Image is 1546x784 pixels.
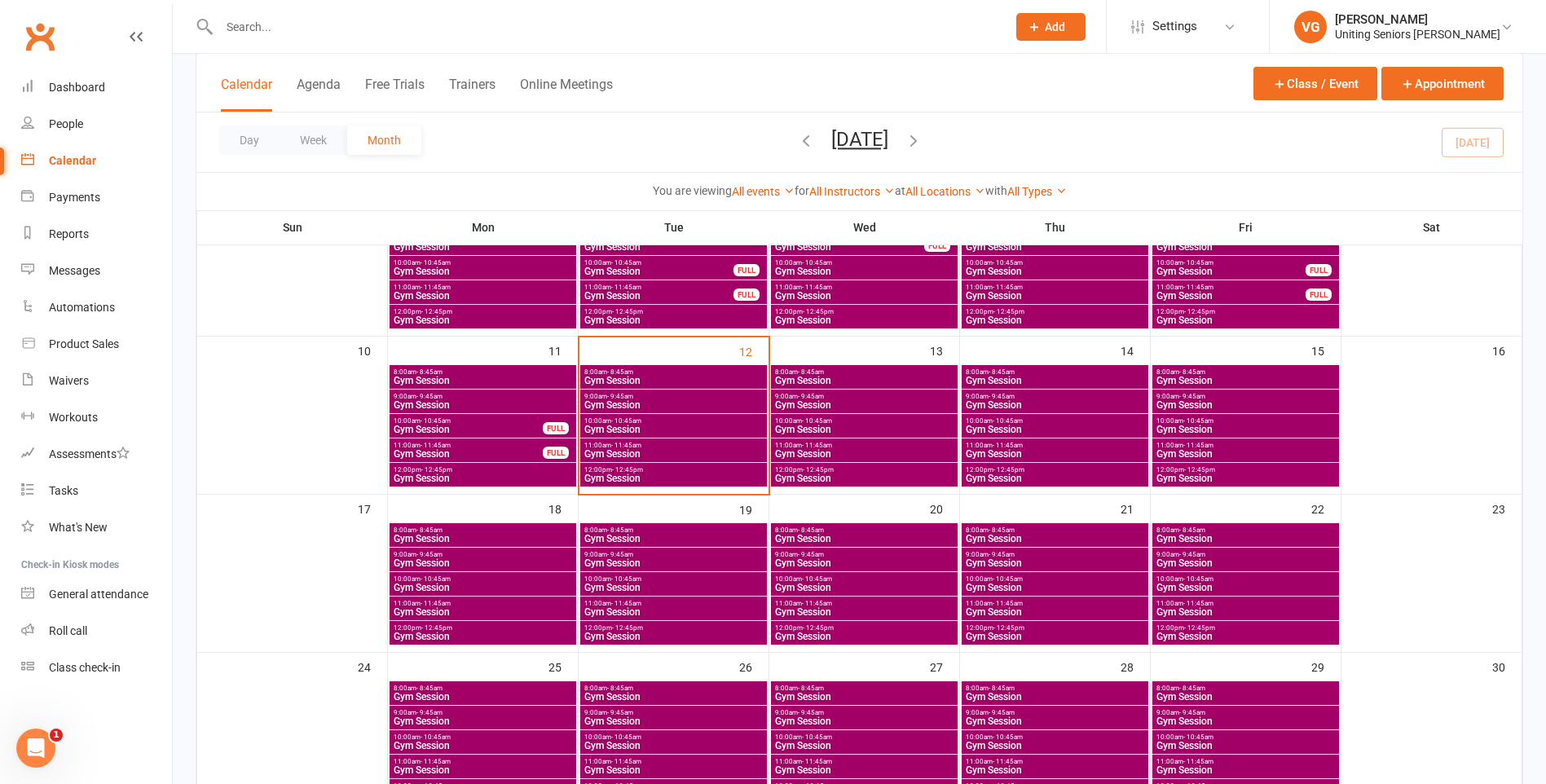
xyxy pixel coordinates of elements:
[774,242,925,252] span: Gym Session
[393,449,544,459] span: Gym Session
[421,575,451,583] span: - 10:45am
[584,685,764,692] span: 8:00am
[1151,210,1341,244] th: Fri
[393,624,573,632] span: 12:00pm
[584,583,764,592] span: Gym Session
[49,81,105,94] div: Dashboard
[393,526,573,534] span: 8:00am
[584,607,764,617] span: Gym Session
[21,509,172,546] a: What's New
[584,551,764,558] span: 9:00am
[393,259,573,266] span: 10:00am
[1492,337,1522,363] div: 16
[548,337,578,363] div: 11
[393,466,573,473] span: 12:00pm
[1183,417,1213,425] span: - 10:45am
[965,393,1145,400] span: 9:00am
[421,624,452,632] span: - 12:45pm
[774,600,954,607] span: 11:00am
[798,368,824,376] span: - 8:45am
[1179,368,1205,376] span: - 8:45am
[774,607,954,617] span: Gym Session
[993,466,1024,473] span: - 12:45pm
[1156,315,1336,325] span: Gym Session
[1156,449,1336,459] span: Gym Session
[393,600,573,607] span: 11:00am
[393,442,544,449] span: 11:00am
[280,126,347,155] button: Week
[1306,288,1332,301] div: FULL
[421,600,451,607] span: - 11:45am
[774,583,954,592] span: Gym Session
[611,259,641,266] span: - 10:45am
[584,417,764,425] span: 10:00am
[584,449,764,459] span: Gym Session
[965,400,1145,410] span: Gym Session
[607,685,633,692] span: - 8:45am
[1492,653,1522,680] div: 30
[774,466,954,473] span: 12:00pm
[1156,376,1336,385] span: Gym Session
[1183,575,1213,583] span: - 10:45am
[965,551,1145,558] span: 9:00am
[393,534,573,544] span: Gym Session
[965,425,1145,434] span: Gym Session
[21,216,172,253] a: Reports
[774,308,954,315] span: 12:00pm
[520,77,613,112] button: Online Meetings
[393,291,573,301] span: Gym Session
[611,284,641,291] span: - 11:45am
[584,425,764,434] span: Gym Session
[774,393,954,400] span: 9:00am
[1152,8,1197,45] span: Settings
[49,301,115,314] div: Automations
[1156,291,1306,301] span: Gym Session
[965,368,1145,376] span: 8:00am
[297,77,341,112] button: Agenda
[802,284,832,291] span: - 11:45am
[965,575,1145,583] span: 10:00am
[584,600,764,607] span: 11:00am
[611,575,641,583] span: - 10:45am
[803,624,834,632] span: - 12:45pm
[803,466,834,473] span: - 12:45pm
[612,624,643,632] span: - 12:45pm
[1311,337,1341,363] div: 15
[1335,27,1500,42] div: Uniting Seniors [PERSON_NAME]
[1156,400,1336,410] span: Gym Session
[21,436,172,473] a: Assessments
[584,400,764,410] span: Gym Session
[584,442,764,449] span: 11:00am
[21,106,172,143] a: People
[1156,551,1336,558] span: 9:00am
[803,308,834,315] span: - 12:45pm
[802,442,832,449] span: - 11:45am
[774,473,954,483] span: Gym Session
[1179,393,1205,400] span: - 9:45am
[543,422,569,434] div: FULL
[584,624,764,632] span: 12:00pm
[993,442,1023,449] span: - 11:45am
[584,291,734,301] span: Gym Session
[16,729,55,768] iframe: Intercom live chat
[548,653,578,680] div: 25
[393,315,573,325] span: Gym Session
[584,393,764,400] span: 9:00am
[965,624,1145,632] span: 12:00pm
[611,417,641,425] span: - 10:45am
[393,266,573,276] span: Gym Session
[993,575,1023,583] span: - 10:45am
[1156,607,1336,617] span: Gym Session
[1007,185,1067,198] a: All Types
[965,583,1145,592] span: Gym Session
[393,400,573,410] span: Gym Session
[21,576,172,613] a: General attendance kiosk mode
[21,179,172,216] a: Payments
[449,77,496,112] button: Trainers
[21,399,172,436] a: Workouts
[1184,308,1215,315] span: - 12:45pm
[965,466,1145,473] span: 12:00pm
[1179,551,1205,558] span: - 9:45am
[584,315,764,325] span: Gym Session
[965,315,1145,325] span: Gym Session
